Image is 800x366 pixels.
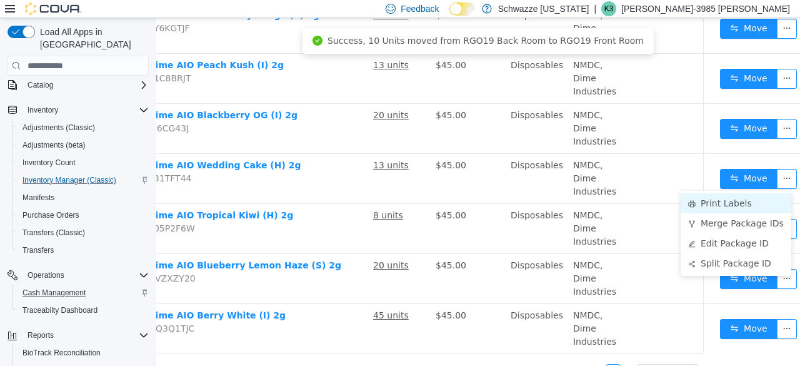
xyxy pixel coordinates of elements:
button: icon: ellipsis [621,51,641,71]
span: NMDC, Dime Industries [417,192,460,228]
a: Cash Management [17,285,91,300]
li: 1 [449,346,464,361]
span: NMDC, Dime Industries [417,92,460,128]
i: icon: fork [532,202,539,210]
span: Inventory Count [17,155,149,170]
span: $45.00 [279,242,310,252]
span: Adjustments (Classic) [22,123,95,133]
a: Adjustments (beta) [17,138,91,153]
span: Feedback [401,3,439,15]
td: Disposables [349,36,412,86]
span: NMDC, Dime Industries [417,42,460,78]
a: Purchase Orders [17,208,84,223]
p: [PERSON_NAME]-3985 [PERSON_NAME] [621,1,790,16]
span: Catalog [27,80,53,90]
div: 25 / page [486,347,527,360]
button: Inventory [2,101,154,119]
span: Traceabilty Dashboard [22,305,97,315]
span: Load All Apps in [GEOGRAPHIC_DATA] [35,26,149,51]
div: Kandice-3985 Marquez [601,1,616,16]
button: Cash Management [12,284,154,302]
a: Manifests [17,190,59,205]
span: Inventory Manager (Classic) [17,173,149,188]
button: Adjustments (beta) [12,136,154,154]
button: Traceabilty Dashboard [12,302,154,319]
span: Catalog [22,78,149,93]
span: Manifests [17,190,149,205]
span: Inventory [22,103,149,118]
button: Operations [22,268,69,283]
button: Inventory Manager (Classic) [12,171,154,189]
u: 13 units [217,42,252,52]
span: $45.00 [279,292,310,302]
button: Catalog [2,76,154,94]
button: Transfers (Classic) [12,224,154,241]
span: Inventory Count [22,158,76,168]
img: Cova [25,3,81,15]
i: icon: edit [532,222,539,230]
span: Adjustments (beta) [17,138,149,153]
span: Traceabilty Dashboard [17,303,149,318]
button: icon: ellipsis [621,151,641,171]
li: Print Labels [524,175,635,195]
span: Purchase Orders [17,208,149,223]
u: 8 units [217,192,247,202]
p: | [594,1,596,16]
button: icon: ellipsis [621,101,641,121]
a: Inventory Manager (Classic) [17,173,121,188]
i: icon: printer [532,182,539,190]
a: Transfers (Classic) [17,225,90,240]
u: 20 units [217,92,252,102]
p: Schwazze [US_STATE] [498,1,589,16]
span: NMDC, Dime Industries [417,292,460,328]
button: Operations [2,267,154,284]
span: BioTrack Reconciliation [22,348,101,358]
span: Cash Management [22,288,86,298]
button: icon: swapMove [564,51,621,71]
span: NMDC, Dime Industries [417,242,460,278]
span: BioTrack Reconciliation [17,345,149,360]
button: icon: swapMove [564,151,621,171]
span: Reports [22,328,149,343]
button: BioTrack Reconciliation [12,344,154,362]
span: $45.00 [279,142,310,152]
button: Manifests [12,189,154,206]
td: Disposables [349,186,412,236]
li: Edit Package ID [524,215,635,235]
span: Reports [27,330,54,340]
u: 45 units [217,292,252,302]
button: Catalog [22,78,58,93]
u: 13 units [217,142,252,152]
a: 1 [450,347,464,360]
span: Transfers (Classic) [22,228,85,238]
span: $45.00 [279,192,310,202]
button: Inventory Count [12,154,154,171]
span: Adjustments (beta) [22,140,86,150]
span: $45.00 [279,92,310,102]
span: Transfers [17,243,149,258]
li: Previous Page [434,346,449,361]
span: $45.00 [279,42,310,52]
td: Disposables [349,86,412,136]
input: Dark Mode [449,3,476,16]
a: BioTrack Reconciliation [17,345,106,360]
td: Disposables [349,286,412,335]
span: Operations [27,270,64,280]
span: Inventory Manager (Classic) [22,175,116,185]
li: 7 results [391,346,429,361]
span: Purchase Orders [22,210,79,220]
button: Inventory [22,103,63,118]
a: Transfers [17,243,59,258]
a: Adjustments (Classic) [17,120,100,135]
button: icon: swapMove [564,301,621,321]
span: Transfers [22,245,54,255]
button: Reports [2,327,154,344]
button: Adjustments (Classic) [12,119,154,136]
i: icon: check-circle [156,18,166,28]
span: NMDC, Dime Industries [417,142,460,178]
button: Transfers [12,241,154,259]
li: Split Package ID [524,235,635,255]
u: 20 units [217,242,252,252]
span: Operations [22,268,149,283]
